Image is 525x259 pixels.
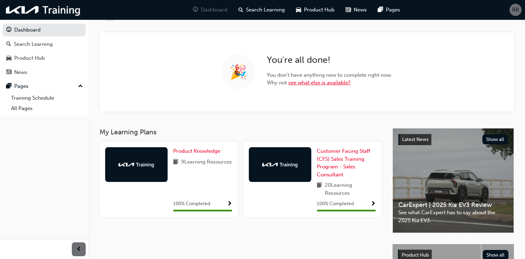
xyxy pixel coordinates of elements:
[325,181,376,197] span: 20 Learning Resources
[187,3,233,17] a: guage-iconDashboard
[402,136,429,142] span: Latest News
[8,93,86,103] a: Training Schedule
[482,134,508,144] button: Show all
[317,147,376,178] a: Customer Facing Staff (CFS) Sales Training Program - Sales Consultant
[230,68,247,76] span: 🎉
[3,3,83,17] img: kia-training
[3,80,86,93] button: Pages
[6,55,11,61] span: car-icon
[371,201,376,207] span: Show Progress
[100,128,381,136] h3: My Learning Plans
[267,55,392,66] h2: You're all done!
[267,79,392,87] span: Why not
[509,4,522,16] button: RB
[3,52,86,65] a: Product Hub
[8,103,86,114] a: All Pages
[117,161,155,168] img: kia-training
[238,6,243,14] span: search-icon
[372,3,406,17] a: pages-iconPages
[317,200,354,208] span: 100 % Completed
[296,6,301,14] span: car-icon
[227,201,232,207] span: Show Progress
[6,41,11,48] span: search-icon
[398,201,508,209] span: CarExpert | 2025 Kia EV3 Review
[304,6,335,14] span: Product Hub
[193,6,198,14] span: guage-icon
[317,181,322,197] span: book-icon
[3,24,86,36] a: Dashboard
[6,27,11,33] span: guage-icon
[14,82,28,90] div: Pages
[78,82,83,91] span: up-icon
[14,40,53,48] div: Search Learning
[261,161,299,168] img: kia-training
[201,6,227,14] span: Dashboard
[288,80,350,86] a: see what else is available?
[233,3,290,17] a: search-iconSearch Learning
[76,245,82,254] span: prev-icon
[340,3,372,17] a: news-iconNews
[173,147,223,155] a: Product Knowledge
[290,3,340,17] a: car-iconProduct Hub
[3,38,86,51] a: Search Learning
[398,134,508,145] a: Latest NewsShow all
[392,128,514,233] a: Latest NewsShow allCarExpert | 2025 Kia EV3 ReviewSee what CarExpert has to say about the 2025 Ki...
[371,200,376,208] button: Show Progress
[267,71,392,79] span: You don't have anything new to complete right now.
[6,83,11,90] span: pages-icon
[14,68,27,76] div: News
[3,22,86,80] button: DashboardSearch LearningProduct HubNews
[354,6,367,14] span: News
[3,66,86,79] a: News
[317,148,370,178] span: Customer Facing Staff (CFS) Sales Training Program - Sales Consultant
[6,69,11,76] span: news-icon
[378,6,383,14] span: pages-icon
[402,252,429,258] span: Product Hub
[14,54,45,62] div: Product Hub
[173,200,210,208] span: 100 % Completed
[386,6,400,14] span: Pages
[512,6,519,14] span: RB
[398,209,508,224] span: See what CarExpert has to say about the 2025 Kia EV3.
[181,158,232,167] span: 9 Learning Resources
[173,148,220,154] span: Product Knowledge
[227,200,232,208] button: Show Progress
[173,158,178,167] span: book-icon
[346,6,351,14] span: news-icon
[246,6,285,14] span: Search Learning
